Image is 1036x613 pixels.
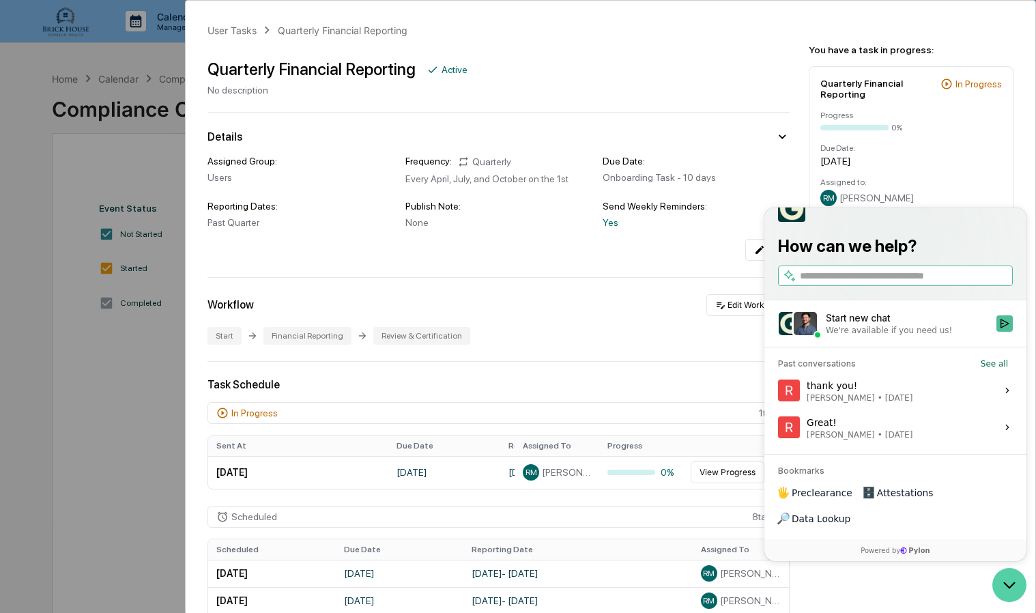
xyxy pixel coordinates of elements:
[207,327,242,345] div: Start
[992,568,1029,605] iframe: Open customer support
[463,560,692,587] td: [DATE] - [DATE]
[691,461,764,483] button: View Progress
[405,156,452,168] div: Frequency:
[207,217,394,228] div: Past Quarter
[99,280,110,291] div: 🗄️
[231,511,277,522] div: Scheduled
[405,217,592,228] div: None
[720,595,781,606] span: [PERSON_NAME]
[820,111,1002,120] div: Progress
[61,117,188,128] div: We're available if you need us!
[113,185,118,196] span: •
[823,193,835,203] span: RM
[820,143,1002,153] div: Due Date:
[526,468,537,477] span: RM
[336,539,463,560] th: Due Date
[542,467,591,478] span: [PERSON_NAME]
[232,108,248,124] button: Start new chat
[820,156,1002,167] div: [DATE]
[955,79,1002,89] div: In Progress
[208,560,336,587] td: [DATE]
[8,299,91,324] a: 🔎Data Lookup
[113,222,118,233] span: •
[603,172,790,183] div: Onboarding Task - 10 days
[14,151,91,162] div: Past conversations
[820,177,1002,187] div: Assigned to:
[14,172,35,194] img: Robert Macaulay
[27,304,86,318] span: Data Lookup
[442,64,467,75] div: Active
[207,156,394,167] div: Assigned Group:
[212,148,248,165] button: See all
[42,185,111,196] span: [PERSON_NAME]
[42,222,111,233] span: [PERSON_NAME]
[207,25,257,36] div: User Tasks
[820,78,935,100] div: Quarterly Financial Reporting
[500,436,515,456] th: Reporting Date
[208,456,388,489] td: [DATE]
[463,539,692,560] th: Reporting Date
[706,294,790,316] button: Edit Workflow
[703,569,715,578] span: RM
[405,201,592,212] div: Publish Note:
[603,156,790,167] div: Due Date:
[207,59,416,79] div: Quarterly Financial Reporting
[599,436,684,456] th: Progress
[121,185,149,196] span: [DATE]
[388,456,500,489] td: [DATE]
[764,208,1026,561] iframe: Customer support window
[14,306,25,317] div: 🔎
[207,201,394,212] div: Reporting Dates:
[839,193,914,203] span: [PERSON_NAME]
[136,338,165,348] span: Pylon
[14,104,38,128] img: 1746055101610-c473b297-6a78-478c-a979-82029cc54cd1
[113,279,169,292] span: Attestations
[457,156,511,168] div: Quarterly
[809,44,1013,55] div: You have a task in progress:
[278,25,407,36] div: Quarterly Financial Reporting
[208,436,388,456] th: Sent At
[61,104,224,117] div: Start new chat
[207,298,254,311] div: Workflow
[405,173,592,184] div: Every April, July, and October on the 1st
[27,279,88,292] span: Preclearance
[207,85,467,96] div: No description
[373,327,470,345] div: Review & Certification
[263,327,351,345] div: Financial Reporting
[14,209,35,231] img: Robert Macaulay
[14,280,25,291] div: 🖐️
[207,402,790,424] div: 1 task
[607,467,676,478] div: 0%
[603,217,790,228] div: Yes
[8,273,93,298] a: 🖐️Preclearance
[336,560,463,587] td: [DATE]
[745,239,790,261] button: Edit
[207,130,242,143] div: Details
[207,506,790,528] div: 8 task s
[231,408,278,418] div: In Progress
[500,456,515,489] td: [DATE] - [DATE]
[96,337,165,348] a: Powered byPylon
[208,539,336,560] th: Scheduled
[515,436,599,456] th: Assigned To
[29,104,53,128] img: 4531339965365_218c74b014194aa58b9b_72.jpg
[121,222,149,233] span: [DATE]
[720,568,781,579] span: [PERSON_NAME]
[603,201,790,212] div: Send Weekly Reminders:
[207,378,790,391] div: Task Schedule
[14,28,248,50] p: How can we help?
[891,123,902,132] div: 0%
[207,172,394,183] div: Users
[93,273,175,298] a: 🗄️Attestations
[388,436,500,456] th: Due Date
[693,539,789,560] th: Assigned To
[703,596,715,605] span: RM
